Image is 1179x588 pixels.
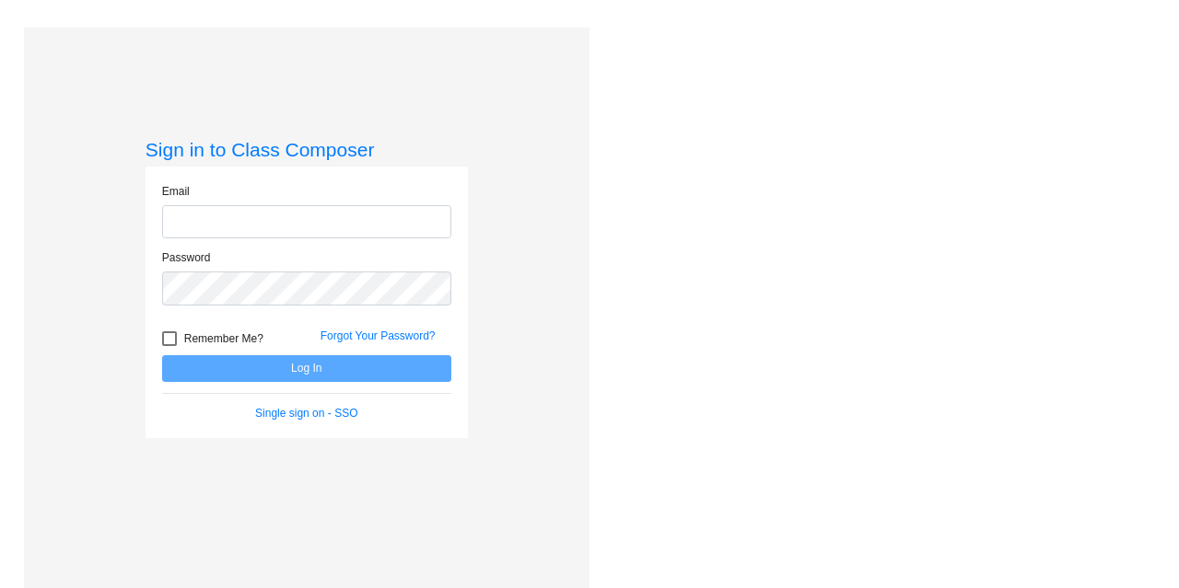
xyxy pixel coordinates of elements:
a: Forgot Your Password? [321,329,436,342]
a: Single sign on - SSO [255,407,357,420]
span: Remember Me? [184,328,263,350]
button: Log In [162,355,451,382]
label: Email [162,183,190,200]
h3: Sign in to Class Composer [146,138,468,161]
label: Password [162,249,211,266]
